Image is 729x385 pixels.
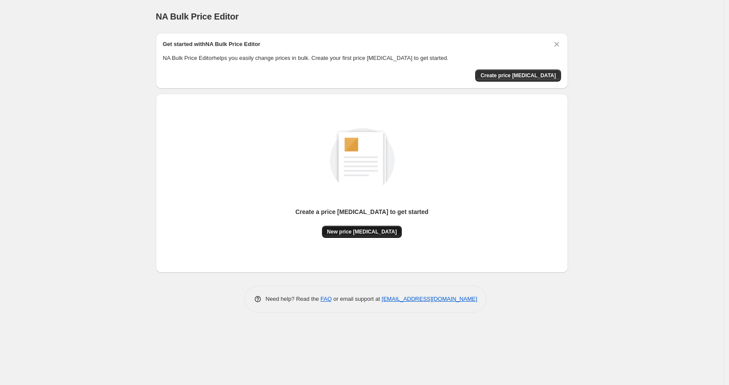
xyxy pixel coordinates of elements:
p: NA Bulk Price Editor helps you easily change prices in bulk. Create your first price [MEDICAL_DAT... [163,54,561,63]
span: NA Bulk Price Editor [156,12,239,21]
button: New price [MEDICAL_DATA] [322,226,402,238]
h2: Get started with NA Bulk Price Editor [163,40,260,49]
a: [EMAIL_ADDRESS][DOMAIN_NAME] [382,296,477,302]
span: New price [MEDICAL_DATA] [327,228,397,235]
p: Create a price [MEDICAL_DATA] to get started [296,207,429,216]
a: FAQ [321,296,332,302]
button: Create price change job [475,69,561,82]
button: Dismiss card [552,40,561,49]
span: Need help? Read the [266,296,321,302]
span: or email support at [332,296,382,302]
span: Create price [MEDICAL_DATA] [480,72,556,79]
